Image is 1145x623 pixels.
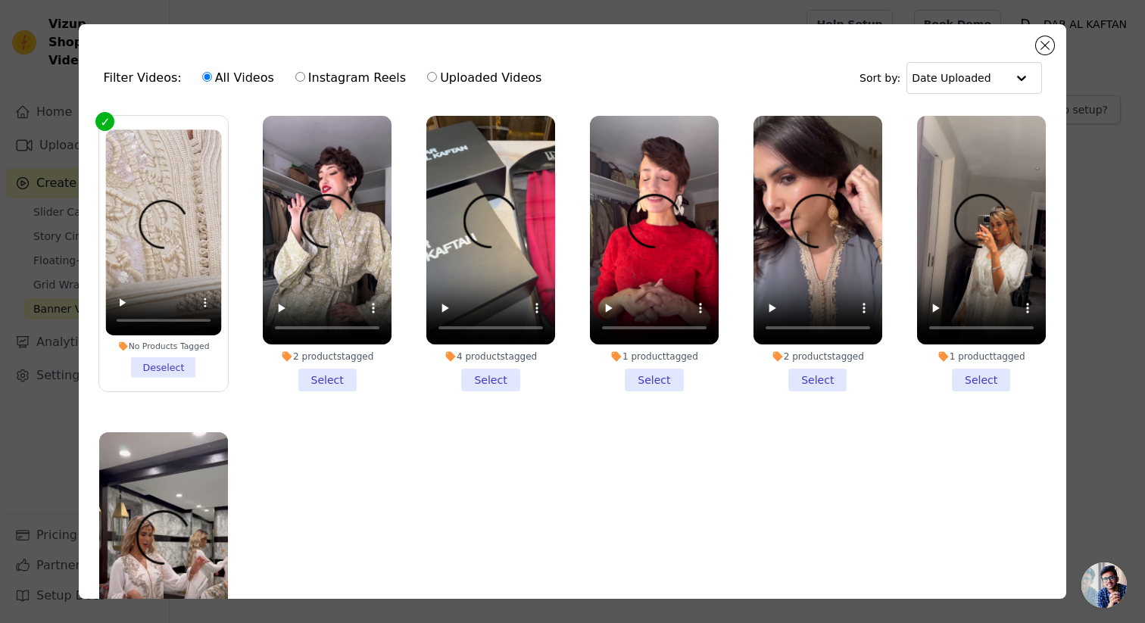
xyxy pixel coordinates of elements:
div: No Products Tagged [106,341,222,351]
div: 2 products tagged [263,350,392,363]
div: Filter Videos: [103,61,550,95]
div: 4 products tagged [426,350,555,363]
label: All Videos [201,68,275,88]
button: Close modal [1036,36,1054,55]
div: 1 product tagged [917,350,1046,363]
div: Ouvrir le chat [1081,562,1127,608]
div: 2 products tagged [753,350,882,363]
label: Uploaded Videos [426,68,542,88]
div: 1 product tagged [590,350,719,363]
div: Sort by: [860,62,1042,94]
label: Instagram Reels [295,68,407,88]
